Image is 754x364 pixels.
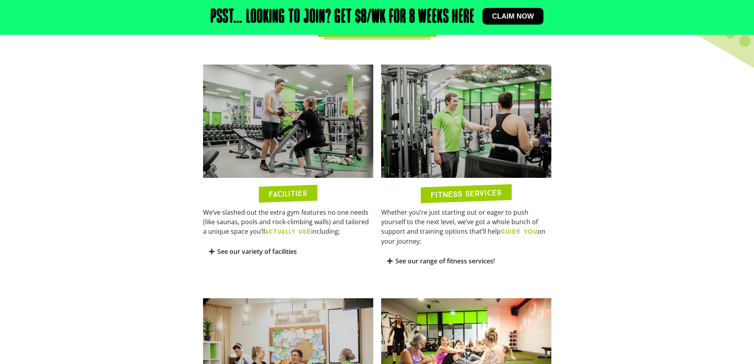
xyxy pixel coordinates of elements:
[492,13,534,20] span: Claim now
[265,228,311,235] b: ACTUALLY USE
[501,228,537,235] b: GUIDE YOU
[482,8,543,25] a: Claim now
[269,189,307,198] h2: FACILITIES
[381,252,551,271] div: See our range of fitness services!
[203,208,373,236] p: We’ve slashed out the extra gym features no one needs (like saunas, pools and rock-climbing walls...
[203,242,373,261] div: See our variety of facilities
[217,247,297,256] a: See our variety of facilities
[381,208,551,246] p: Whether you’re just starting out or eager to push yourself to the next level, we’ve got a whole b...
[211,8,475,27] h2: Psst… Looking to join? Get $8/wk for 8 weeks here
[431,189,501,199] h2: FITNESS SERVICES
[395,257,495,265] a: See our range of fitness services!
